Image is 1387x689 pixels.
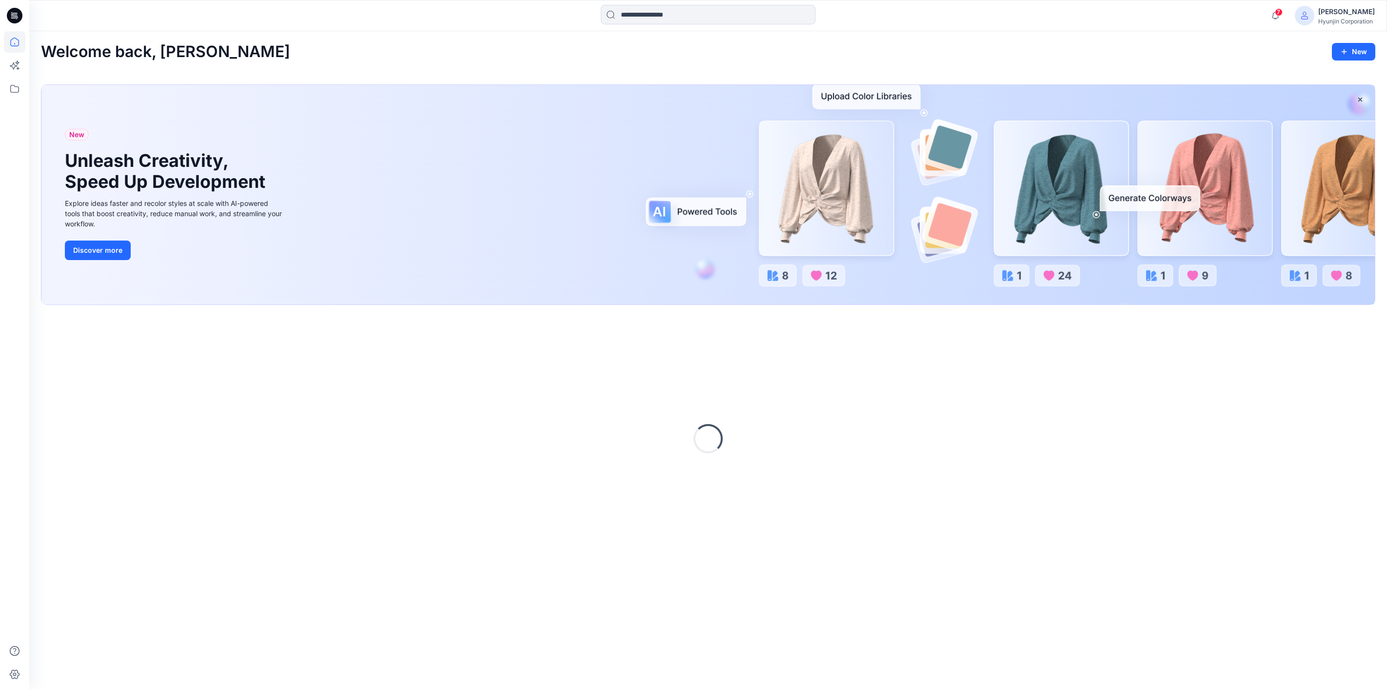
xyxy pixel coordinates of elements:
[1318,6,1375,18] div: [PERSON_NAME]
[41,43,290,61] h2: Welcome back, [PERSON_NAME]
[65,198,284,229] div: Explore ideas faster and recolor styles at scale with AI-powered tools that boost creativity, red...
[65,241,284,260] a: Discover more
[1332,43,1375,61] button: New
[1301,12,1308,20] svg: avatar
[1318,18,1375,25] div: Hyunjin Corporation
[65,241,131,260] button: Discover more
[65,150,270,192] h1: Unleash Creativity, Speed Up Development
[1275,8,1283,16] span: 7
[69,129,84,141] span: New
